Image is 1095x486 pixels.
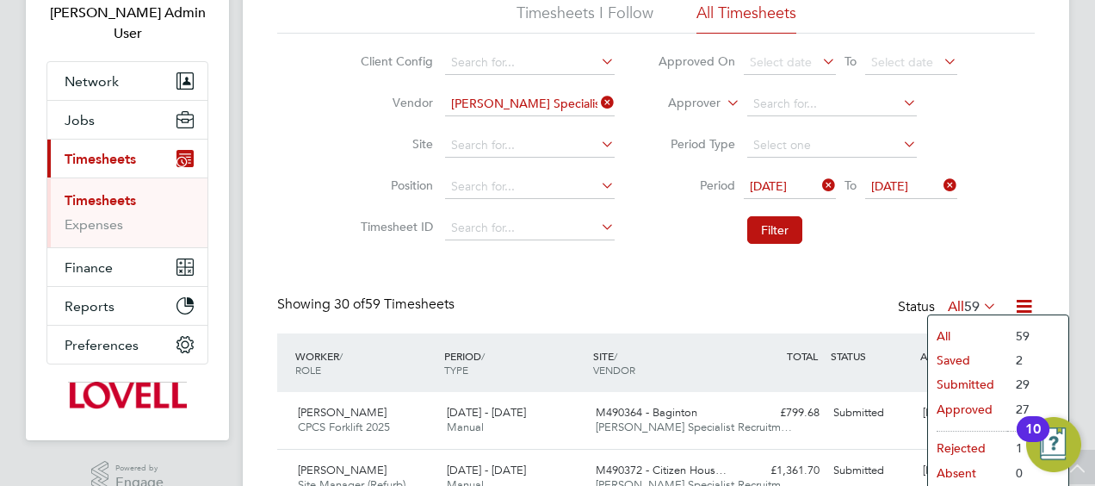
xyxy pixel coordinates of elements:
[826,399,916,427] div: Submitted
[65,151,136,167] span: Timesheets
[65,298,114,315] span: Reports
[481,349,485,363] span: /
[356,95,433,110] label: Vendor
[517,3,653,34] li: Timesheets I Follow
[445,134,615,158] input: Search for...
[47,248,207,286] button: Finance
[46,3,208,44] span: Hays Admin User
[445,216,615,240] input: Search for...
[589,340,738,385] div: SITE
[614,349,617,363] span: /
[295,363,321,377] span: ROLE
[65,73,119,90] span: Network
[47,326,207,364] button: Preferences
[356,178,433,193] label: Position
[298,405,387,420] span: [PERSON_NAME]
[1007,436,1030,460] li: 1
[737,399,826,427] div: £799.68
[1007,461,1030,485] li: 0
[928,372,1007,396] li: Submitted
[826,340,916,371] div: STATUS
[928,348,1007,372] li: Saved
[356,53,433,69] label: Client Config
[787,349,818,363] span: TOTAL
[356,219,433,234] label: Timesheet ID
[1007,348,1030,372] li: 2
[737,457,826,485] div: £1,361.70
[596,463,727,477] span: M490372 - Citizen Hous…
[47,62,207,100] button: Network
[445,175,615,199] input: Search for...
[596,420,792,434] span: [PERSON_NAME] Specialist Recruitm…
[916,457,1005,485] div: [PERSON_NAME]
[447,420,484,434] span: Manual
[696,3,796,34] li: All Timesheets
[839,50,862,72] span: To
[658,53,735,69] label: Approved On
[447,463,526,477] span: [DATE] - [DATE]
[445,51,615,75] input: Search for...
[334,296,455,313] span: 59 Timesheets
[593,363,635,377] span: VENDOR
[658,136,735,152] label: Period Type
[747,92,917,116] input: Search for...
[356,136,433,152] label: Site
[47,101,207,139] button: Jobs
[47,178,207,247] div: Timesheets
[65,216,123,233] a: Expenses
[1007,397,1030,421] li: 27
[339,349,343,363] span: /
[871,54,933,70] span: Select date
[1007,324,1030,348] li: 59
[747,216,802,244] button: Filter
[65,192,136,209] a: Timesheets
[747,134,917,158] input: Select one
[1007,372,1030,396] li: 29
[643,95,721,112] label: Approver
[871,178,908,194] span: [DATE]
[948,298,997,315] label: All
[298,463,387,477] span: [PERSON_NAME]
[916,340,1005,371] div: APPROVER
[115,461,164,476] span: Powered by
[46,382,208,409] a: Go to home page
[447,405,526,420] span: [DATE] - [DATE]
[1026,417,1081,472] button: Open Resource Center, 10 new notifications
[68,382,186,409] img: lovell-logo-retina.png
[964,298,980,315] span: 59
[928,436,1007,460] li: Rejected
[898,296,1000,320] div: Status
[596,405,697,420] span: M490364 - Baginton
[444,363,468,377] span: TYPE
[65,112,95,128] span: Jobs
[928,461,1007,485] li: Absent
[750,178,787,194] span: [DATE]
[839,174,862,196] span: To
[277,296,458,314] div: Showing
[1025,429,1041,452] div: 10
[298,420,390,434] span: CPCS Forklift 2025
[47,287,207,325] button: Reports
[65,259,113,276] span: Finance
[334,296,365,313] span: 30 of
[750,54,812,70] span: Select date
[445,92,615,116] input: Search for...
[658,178,735,193] label: Period
[916,399,1005,427] div: [PERSON_NAME]
[440,340,589,385] div: PERIOD
[928,397,1007,421] li: Approved
[291,340,440,385] div: WORKER
[928,324,1007,348] li: All
[826,457,916,485] div: Submitted
[47,140,207,178] button: Timesheets
[65,337,139,353] span: Preferences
